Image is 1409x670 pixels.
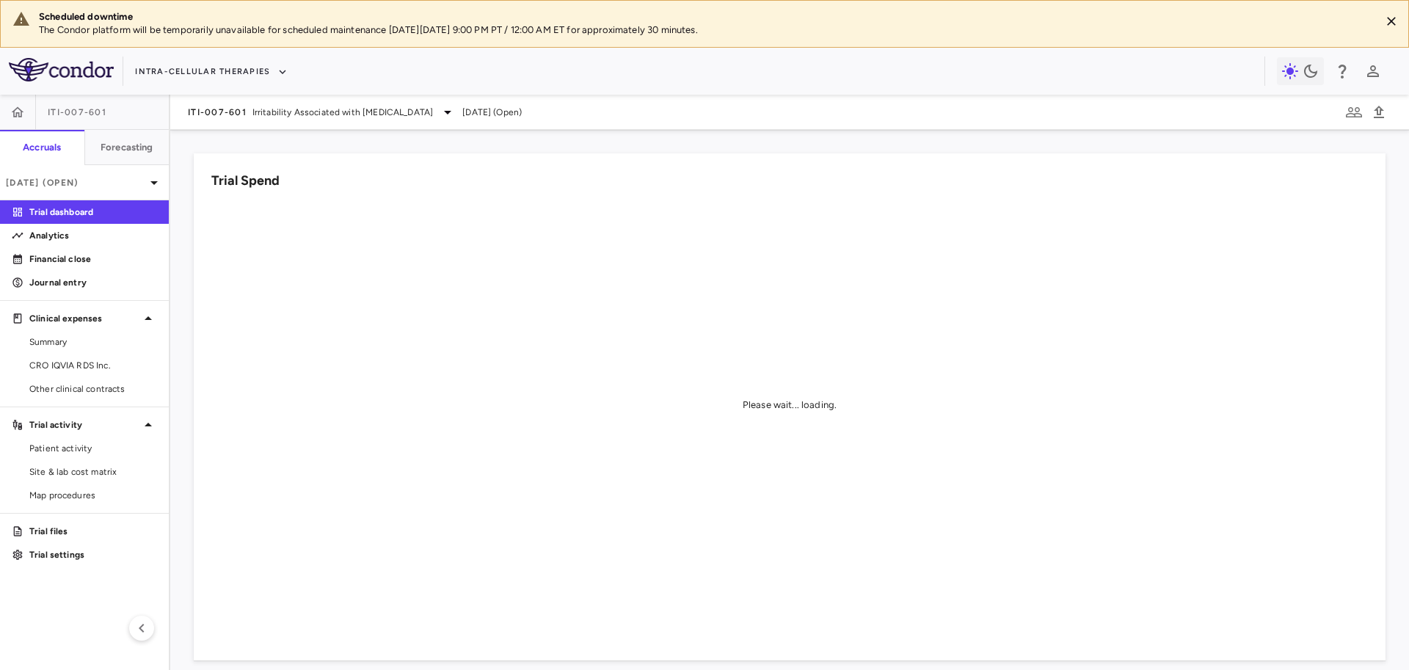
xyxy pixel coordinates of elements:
button: Close [1380,10,1402,32]
span: Map procedures [29,489,157,502]
p: Trial dashboard [29,205,157,219]
span: Summary [29,335,157,349]
span: ITI-007-601 [48,106,106,118]
p: Clinical expenses [29,312,139,325]
p: Financial close [29,252,157,266]
div: Scheduled downtime [39,10,1369,23]
p: Analytics [29,229,157,242]
span: CRO IQVIA RDS Inc. [29,359,157,372]
p: The Condor platform will be temporarily unavailable for scheduled maintenance [DATE][DATE] 9:00 P... [39,23,1369,37]
h6: Accruals [23,141,61,154]
span: ITI-007-601 [188,106,247,118]
p: Trial settings [29,548,157,561]
p: Trial activity [29,418,139,432]
span: Other clinical contracts [29,382,157,396]
span: [DATE] (Open) [462,106,522,119]
div: Please wait... loading. [743,398,837,412]
span: Site & lab cost matrix [29,465,157,478]
p: Journal entry [29,276,157,289]
p: [DATE] (Open) [6,176,145,189]
span: Irritability Associated with [MEDICAL_DATA] [252,106,433,119]
span: Patient activity [29,442,157,455]
h6: Forecasting [101,141,153,154]
img: logo-full-SnFGN8VE.png [9,58,114,81]
p: Trial files [29,525,157,538]
h6: Trial Spend [211,171,280,191]
button: Intra-Cellular Therapies [135,60,288,84]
